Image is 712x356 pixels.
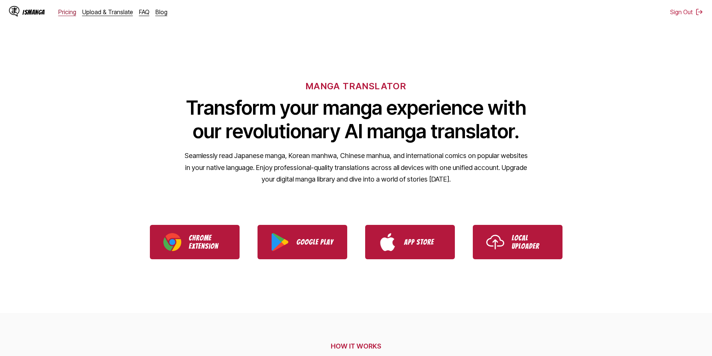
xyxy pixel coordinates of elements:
[296,238,334,246] p: Google Play
[404,238,441,246] p: App Store
[9,6,58,18] a: IsManga LogoIsManga
[132,342,581,350] h2: HOW IT WORKS
[473,225,562,259] a: Use IsManga Local Uploader
[163,233,181,251] img: Chrome logo
[306,81,406,92] h6: MANGA TRANSLATOR
[365,225,455,259] a: Download IsManga from App Store
[184,150,528,185] p: Seamlessly read Japanese manga, Korean manhwa, Chinese manhua, and international comics on popula...
[22,9,45,16] div: IsManga
[670,8,703,16] button: Sign Out
[58,8,76,16] a: Pricing
[271,233,289,251] img: Google Play logo
[184,96,528,143] h1: Transform your manga experience with our revolutionary AI manga translator.
[512,234,549,250] p: Local Uploader
[150,225,240,259] a: Download IsManga Chrome Extension
[379,233,397,251] img: App Store logo
[155,8,167,16] a: Blog
[139,8,150,16] a: FAQ
[486,233,504,251] img: Upload icon
[696,8,703,16] img: Sign out
[258,225,347,259] a: Download IsManga from Google Play
[189,234,226,250] p: Chrome Extension
[9,6,19,16] img: IsManga Logo
[82,8,133,16] a: Upload & Translate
